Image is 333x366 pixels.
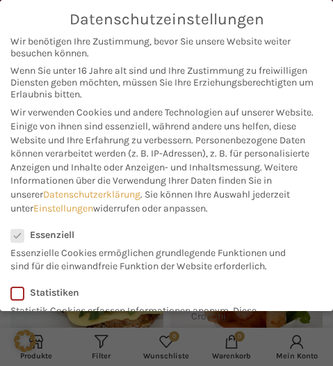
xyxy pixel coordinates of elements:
span: Datenschutzeinstellungen [70,10,264,29]
p: Statistik Cookies erfassen Informationen anonym. Diese Informationen helfen uns zu verstehen, wie... [10,299,304,345]
p: Essenzielle Cookies ermöglichen grundlegende Funktionen und sind für die einwandfreie Funktion de... [10,241,304,273]
a: Datenschutzerklärung [43,189,140,200]
label: Statistiken [10,287,304,299]
label: Essenziell [10,229,304,241]
a: Einstellungen [33,202,93,214]
span: Personenbezogene Daten können verarbeitet werden (z. B. IP-Adressen), z. B. für personalisierte A... [10,134,309,173]
span: Wenn Sie unter 16 Jahre alt sind und Ihre Zustimmung zu freiwilligen Diensten geben möchten, müss... [10,65,323,100]
span: Weitere Informationen über die Verwendung Ihrer Daten finden Sie in unserer . [10,161,298,200]
span: Sie können Ihre Auswahl jederzeit unter widerrufen oder anpassen. [10,189,290,214]
span: Wir benötigen Ihre Zustimmung, bevor Sie unsere Website weiter besuchen können. [10,35,323,59]
span: Wir verwenden Cookies und andere Technologien auf unserer Website. Einige von ihnen sind essenzie... [10,106,314,145]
